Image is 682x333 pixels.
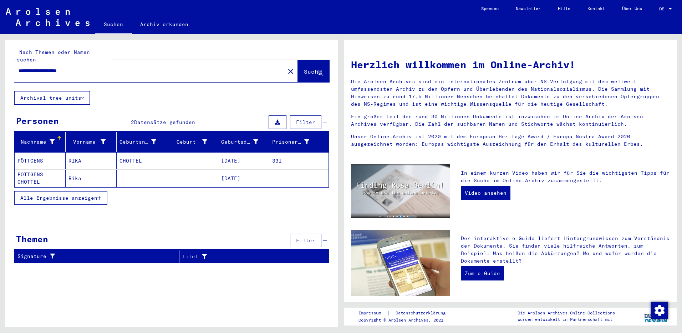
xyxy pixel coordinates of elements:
[119,136,167,148] div: Geburtsname
[659,6,667,11] span: DE
[182,251,320,262] div: Titel
[66,170,117,187] mat-cell: Rika
[15,132,66,152] mat-header-cell: Nachname
[95,16,132,34] a: Suchen
[17,136,65,148] div: Nachname
[461,186,510,200] a: Video ansehen
[221,136,269,148] div: Geburtsdatum
[68,136,116,148] div: Vorname
[170,136,218,148] div: Geburt‏
[296,119,315,125] span: Filter
[518,310,615,316] p: Die Arolsen Archives Online-Collections
[16,233,48,245] div: Themen
[290,115,321,129] button: Filter
[290,234,321,247] button: Filter
[117,132,168,152] mat-header-cell: Geburtsname
[296,237,315,244] span: Filter
[117,152,168,169] mat-cell: CHOTTEL
[66,152,117,169] mat-cell: RIKA
[461,266,504,280] a: Zum e-Guide
[351,78,670,108] p: Die Arolsen Archives sind ein internationales Zentrum über NS-Verfolgung mit dem weltweit umfasse...
[269,132,329,152] mat-header-cell: Prisoner #
[15,152,66,169] mat-cell: PÖTTGENS
[16,114,59,127] div: Personen
[272,136,320,148] div: Prisoner #
[14,91,90,105] button: Archival tree units
[351,164,450,218] img: video.jpg
[131,119,134,125] span: 2
[218,170,269,187] mat-cell: [DATE]
[351,133,670,148] p: Unser Online-Archiv ist 2020 mit dem European Heritage Award / Europa Nostra Award 2020 ausgezeic...
[358,309,454,317] div: |
[304,68,322,75] span: Suche
[358,317,454,323] p: Copyright © Arolsen Archives, 2021
[272,138,309,146] div: Prisoner #
[461,169,670,184] p: In einem kurzen Video haben wir für Sie die wichtigsten Tipps für die Suche im Online-Archiv zusa...
[221,138,258,146] div: Geburtsdatum
[6,8,90,26] img: Arolsen_neg.svg
[167,132,218,152] mat-header-cell: Geburt‏
[358,309,387,317] a: Impressum
[170,138,207,146] div: Geburt‏
[518,316,615,323] p: wurden entwickelt in Partnerschaft mit
[132,16,197,33] a: Archiv erkunden
[284,64,298,78] button: Clear
[298,60,329,82] button: Suche
[17,251,179,262] div: Signature
[286,67,295,76] mat-icon: close
[390,309,454,317] a: Datenschutzerklärung
[351,230,450,296] img: eguide.jpg
[17,138,55,146] div: Nachname
[14,191,107,205] button: Alle Ergebnisse anzeigen
[651,302,668,319] div: Zustimmung ändern
[218,152,269,169] mat-cell: [DATE]
[17,253,170,260] div: Signature
[351,113,670,128] p: Ein großer Teil der rund 30 Millionen Dokumente ist inzwischen im Online-Archiv der Arolsen Archi...
[651,302,668,319] img: Zustimmung ändern
[269,152,329,169] mat-cell: 331
[66,132,117,152] mat-header-cell: Vorname
[351,57,670,72] h1: Herzlich willkommen im Online-Archiv!
[17,49,90,63] mat-label: Nach Themen oder Namen suchen
[15,170,66,187] mat-cell: PÖTTGENS CHOTTEL
[20,195,97,201] span: Alle Ergebnisse anzeigen
[134,119,195,125] span: Datensätze gefunden
[461,235,670,265] p: Der interaktive e-Guide liefert Hintergrundwissen zum Verständnis der Dokumente. Sie finden viele...
[119,138,157,146] div: Geburtsname
[182,253,311,260] div: Titel
[68,138,106,146] div: Vorname
[643,307,670,325] img: yv_logo.png
[218,132,269,152] mat-header-cell: Geburtsdatum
